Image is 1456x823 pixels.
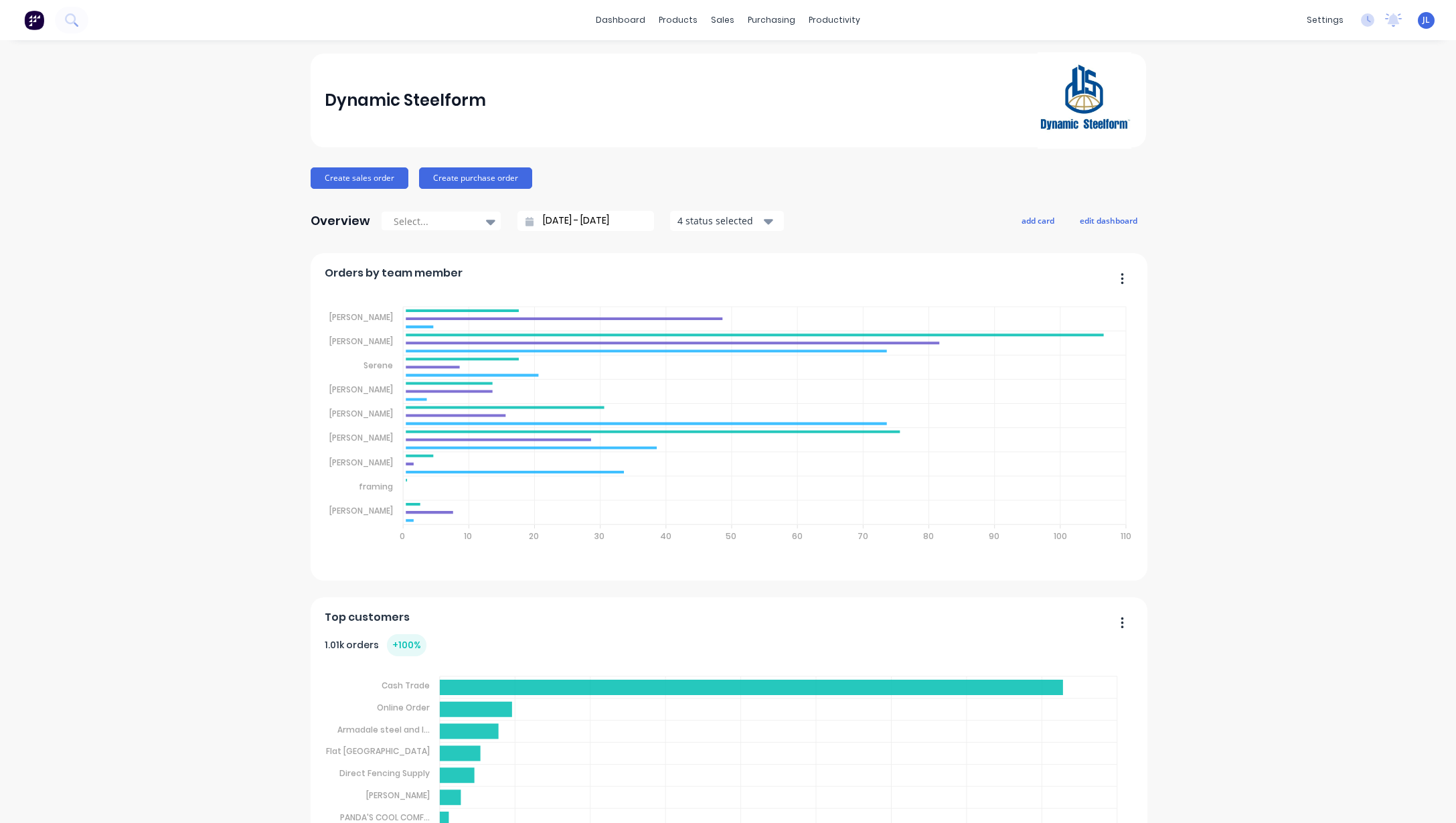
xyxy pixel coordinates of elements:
button: add card [1013,212,1063,229]
tspan: [PERSON_NAME] [329,311,393,323]
img: Dynamic Steelform [1038,52,1131,149]
button: Create sales order [311,167,408,189]
tspan: 40 [660,530,671,542]
div: 1.01k orders [325,634,426,656]
tspan: 90 [989,530,1000,542]
tspan: [PERSON_NAME] [329,432,393,443]
div: products [652,10,704,30]
span: JL [1423,14,1430,26]
div: 4 status selected [677,214,762,228]
tspan: [PERSON_NAME] [329,335,393,347]
tspan: 70 [858,530,868,542]
button: 4 status selected [670,211,784,231]
tspan: Granny Flat [GEOGRAPHIC_DATA] [293,745,430,757]
span: Orders by team member [325,265,463,281]
button: edit dashboard [1071,212,1146,229]
tspan: [PERSON_NAME] [329,456,393,467]
tspan: 20 [529,530,539,542]
tspan: Serene [363,360,393,371]
tspan: 110 [1121,530,1131,542]
a: dashboard [589,10,652,30]
tspan: 100 [1054,530,1067,542]
tspan: 30 [594,530,604,542]
div: purchasing [741,10,802,30]
div: Overview [311,208,370,234]
tspan: [PERSON_NAME] [329,505,393,516]
button: Create purchase order [419,167,532,189]
tspan: Direct Fencing Supply [339,767,430,779]
tspan: 0 [400,530,405,542]
tspan: 80 [923,530,934,542]
div: settings [1300,10,1350,30]
tspan: PANDA'S COOL COMF... [340,812,430,823]
tspan: 60 [792,530,803,542]
tspan: Online Order [377,702,430,713]
tspan: Armadale steel and I... [337,723,430,735]
tspan: [PERSON_NAME] [366,790,430,801]
div: productivity [802,10,867,30]
div: + 100 % [387,634,426,656]
tspan: [PERSON_NAME] [329,384,393,395]
img: Factory [24,10,44,30]
tspan: Cash Trade [382,680,430,691]
span: Top customers [325,609,410,625]
tspan: 10 [464,530,472,542]
tspan: [PERSON_NAME] [329,408,393,419]
tspan: framing [359,481,393,492]
tspan: 50 [726,530,736,542]
div: sales [704,10,741,30]
div: Dynamic Steelform [325,87,486,114]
